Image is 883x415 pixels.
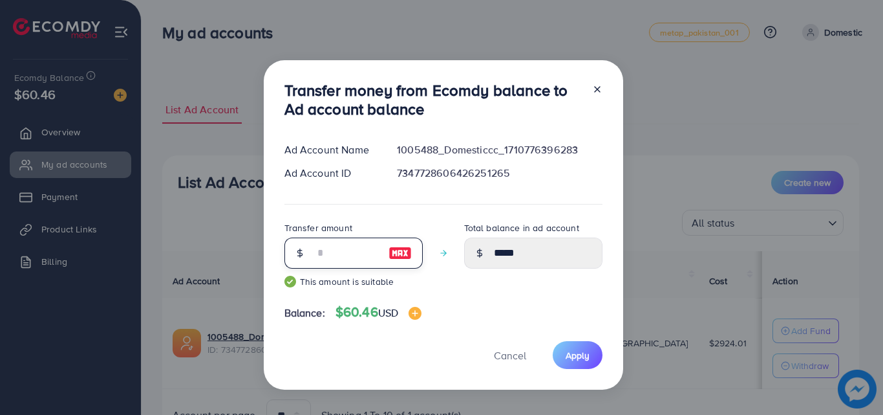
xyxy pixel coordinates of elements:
img: image [409,307,421,320]
div: 1005488_Domesticcc_1710776396283 [387,142,612,157]
span: Apply [566,349,590,362]
div: Ad Account ID [274,166,387,181]
small: This amount is suitable [284,275,423,288]
button: Cancel [478,341,542,369]
div: 7347728606426251265 [387,166,612,181]
span: Balance: [284,306,325,320]
h3: Transfer money from Ecomdy balance to Ad account balance [284,81,582,118]
label: Total balance in ad account [464,221,579,234]
div: Ad Account Name [274,142,387,157]
button: Apply [553,341,602,369]
img: image [388,245,412,261]
span: USD [378,306,398,320]
label: Transfer amount [284,221,352,234]
span: Cancel [494,348,526,363]
img: guide [284,276,296,287]
h4: $60.46 [335,304,421,320]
